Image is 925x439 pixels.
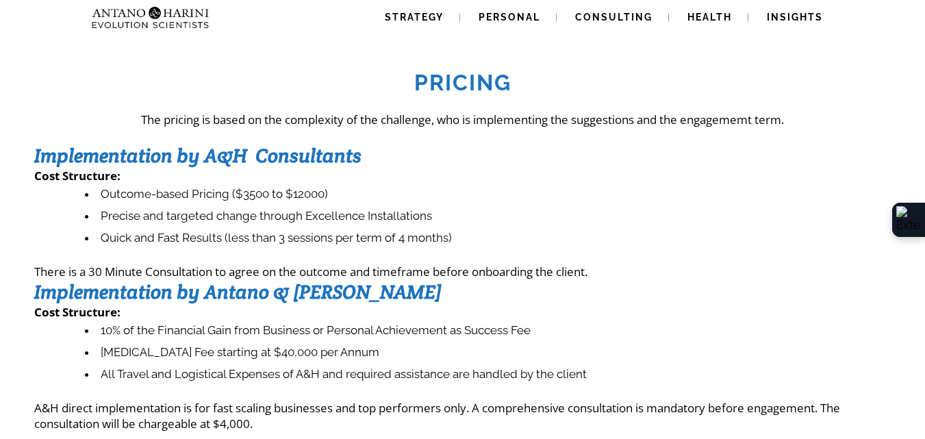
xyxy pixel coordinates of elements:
[896,206,921,234] img: Extension Icon
[85,364,891,386] li: All Travel and Logistical Expenses of A&H and required assistance are handled by the client
[414,70,511,95] strong: Pricing
[34,168,117,184] strong: Cost Structure
[85,342,891,364] li: [MEDICAL_DATA] Fee starting at $40,000 per Annum
[385,12,444,23] span: Strategy
[34,143,362,168] strong: Implementation by A&H Consultants
[85,320,891,342] li: 10% of the Financial Gain from Business or Personal Achievement as Success Fee
[34,112,891,127] p: The pricing is based on the complexity of the challenge, who is implementing the suggestions and ...
[117,168,121,184] strong: :
[85,227,891,249] li: Quick and Fast Results (less than 3 sessions per term of 4 months)
[687,12,732,23] span: Health
[34,400,891,431] p: A&H direct implementation is for fast scaling businesses and top performers only. A comprehensive...
[479,12,540,23] span: Personal
[34,279,442,304] strong: Implementation by Antano & [PERSON_NAME]
[85,205,891,227] li: Precise and targeted change through Excellence Installations
[34,264,891,279] p: There is a 30 Minute Consultation to agree on the outcome and timeframe before onboarding the cli...
[85,184,891,205] li: Outcome-based Pricing ($3500 to $12000)
[34,304,121,320] strong: Cost Structure:
[575,12,652,23] span: Consulting
[767,12,823,23] span: Insights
